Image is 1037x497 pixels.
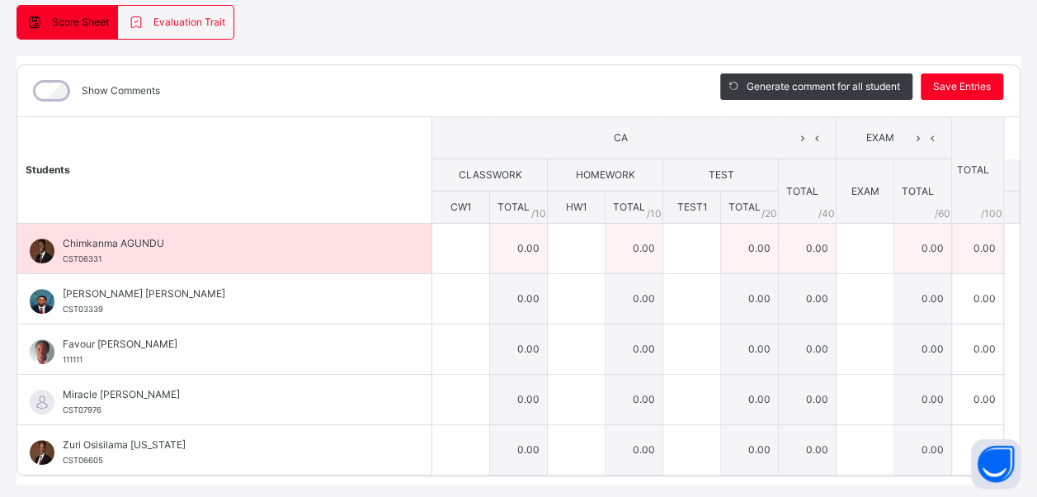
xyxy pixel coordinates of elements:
[63,387,394,402] span: Miracle [PERSON_NAME]
[63,337,394,352] span: Favour [PERSON_NAME]
[63,405,101,414] span: CST07976
[576,168,635,181] span: HOMEWORK
[761,206,776,221] span: / 20
[52,15,109,30] span: Score Sheet
[721,274,779,324] td: 0.00
[63,236,394,251] span: Chimkanma AGUNDU
[490,324,548,375] td: 0.00
[952,425,1004,476] td: 0.00
[779,425,837,476] td: 0.00
[613,201,645,213] span: TOTAL
[490,274,548,324] td: 0.00
[153,15,225,30] span: Evaluation Trait
[30,339,54,364] img: 111111.png
[708,168,733,181] span: TEST
[851,185,879,197] span: EXAM
[747,79,900,94] span: Generate comment for all student
[952,375,1004,425] td: 0.00
[779,274,837,324] td: 0.00
[490,224,548,274] td: 0.00
[721,324,779,375] td: 0.00
[646,206,661,221] span: / 10
[566,201,587,213] span: HW1
[490,425,548,476] td: 0.00
[849,130,911,145] span: EXAM
[63,305,103,314] span: CST03339
[894,274,952,324] td: 0.00
[530,206,545,221] span: / 10
[779,324,837,375] td: 0.00
[786,185,818,197] span: TOTAL
[676,201,707,213] span: TEST1
[894,324,952,375] td: 0.00
[894,425,952,476] td: 0.00
[721,224,779,274] td: 0.00
[952,274,1004,324] td: 0.00
[980,206,1002,221] span: /100
[818,206,834,221] span: / 40
[26,163,70,176] span: Students
[779,375,837,425] td: 0.00
[933,79,991,94] span: Save Entries
[894,224,952,274] td: 0.00
[606,224,663,274] td: 0.00
[902,185,934,197] span: TOTAL
[63,355,82,364] span: 111111
[458,168,521,181] span: CLASSWORK
[779,224,837,274] td: 0.00
[63,254,101,263] span: CST06331
[952,324,1004,375] td: 0.00
[894,375,952,425] td: 0.00
[30,390,54,414] img: default.svg
[721,425,779,476] td: 0.00
[606,375,663,425] td: 0.00
[728,201,761,213] span: TOTAL
[721,375,779,425] td: 0.00
[952,117,1004,224] th: TOTAL
[63,286,394,301] span: [PERSON_NAME] [PERSON_NAME]
[30,239,54,263] img: 111891.png
[450,201,472,213] span: CW1
[952,224,1004,274] td: 0.00
[63,456,103,465] span: CST06605
[490,375,548,425] td: 0.00
[497,201,530,213] span: TOTAL
[445,130,795,145] span: CA
[934,206,950,221] span: / 60
[606,274,663,324] td: 0.00
[30,289,54,314] img: CST03339.png
[971,439,1021,489] button: Open asap
[63,438,394,452] span: Zuri Osisilama [US_STATE]
[606,324,663,375] td: 0.00
[30,440,54,465] img: 111951.png
[82,83,160,98] label: Show Comments
[606,425,663,476] td: 0.00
